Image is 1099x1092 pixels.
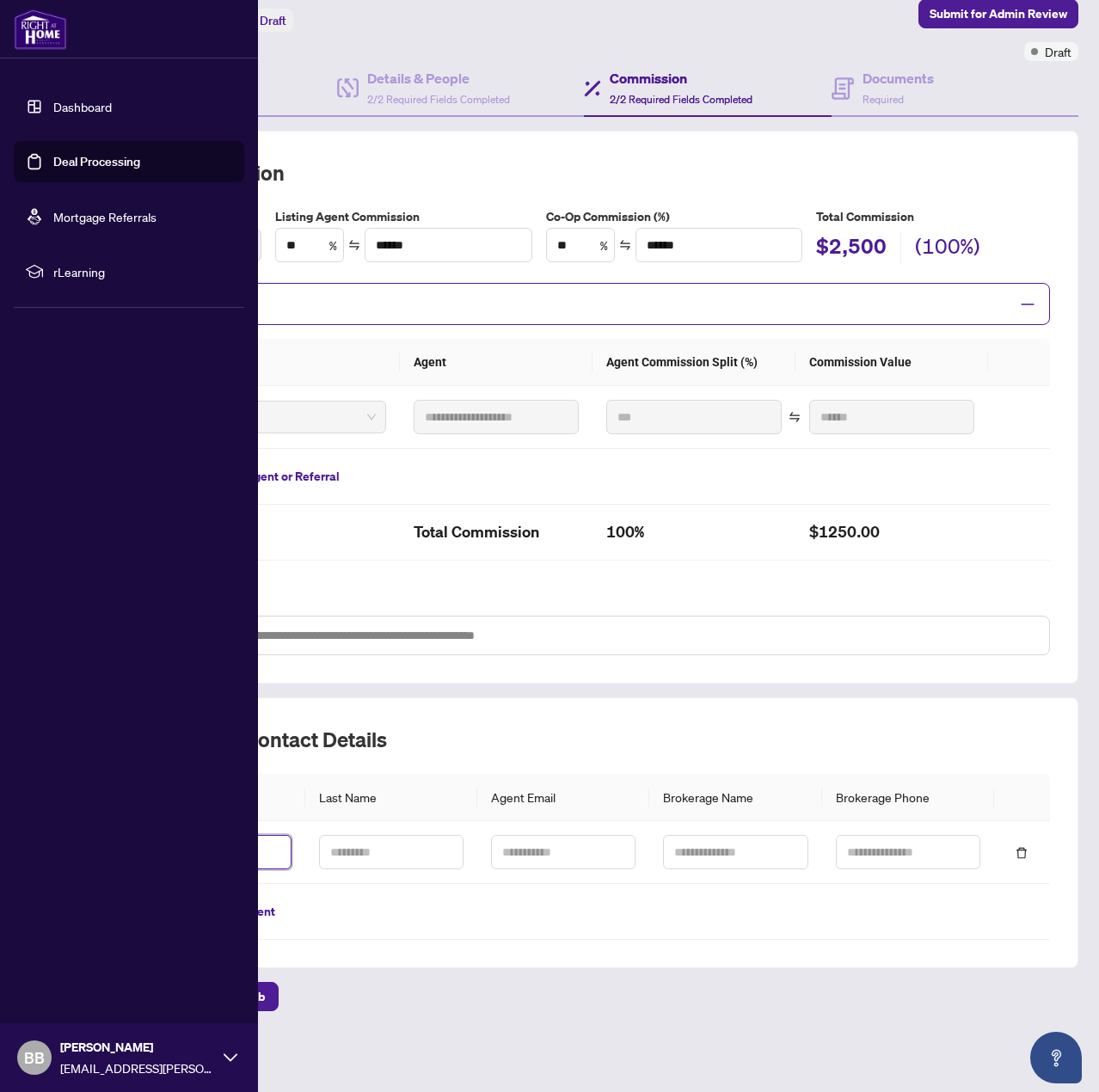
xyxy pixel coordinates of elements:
[142,404,376,430] span: Primary
[915,232,980,265] h2: (100%)
[822,774,994,821] th: Brokerage Phone
[118,726,1050,753] h2: Co-op Agent Contact Details
[118,159,1050,187] h2: Total Commission
[118,283,1050,325] div: Split Commission
[649,774,821,821] th: Brokerage Name
[1020,297,1035,312] span: minus
[53,209,157,224] a: Mortgage Referrals
[24,1046,45,1070] span: BB
[14,9,67,50] img: logo
[414,518,579,546] h2: Total Commission
[809,518,974,546] h2: $1250.00
[118,339,400,386] th: Type
[1045,42,1071,61] span: Draft
[400,339,592,386] th: Agent
[53,99,112,114] a: Dashboard
[1030,1032,1082,1083] button: Open asap
[863,68,934,89] h4: Documents
[305,774,477,821] th: Last Name
[60,1038,215,1057] span: [PERSON_NAME]
[795,339,988,386] th: Commission Value
[606,518,781,546] h2: 100%
[367,93,510,106] span: 2/2 Required Fields Completed
[60,1058,215,1077] span: [EMAIL_ADDRESS][PERSON_NAME][DOMAIN_NAME]
[789,411,801,423] span: swap
[260,13,286,28] span: Draft
[816,207,1050,226] h5: Total Commission
[275,207,531,226] label: Listing Agent Commission
[348,239,360,251] span: swap
[863,93,904,106] span: Required
[619,239,631,251] span: swap
[610,93,752,106] span: 2/2 Required Fields Completed
[592,339,795,386] th: Agent Commission Split (%)
[53,262,232,281] span: rLearning
[367,68,510,89] h4: Details & People
[1016,847,1028,859] span: delete
[610,68,752,89] h4: Commission
[118,595,1050,614] label: Commission Notes
[477,774,649,821] th: Agent Email
[816,232,887,265] h2: $2,500
[546,207,802,226] label: Co-Op Commission (%)
[53,154,140,169] a: Deal Processing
